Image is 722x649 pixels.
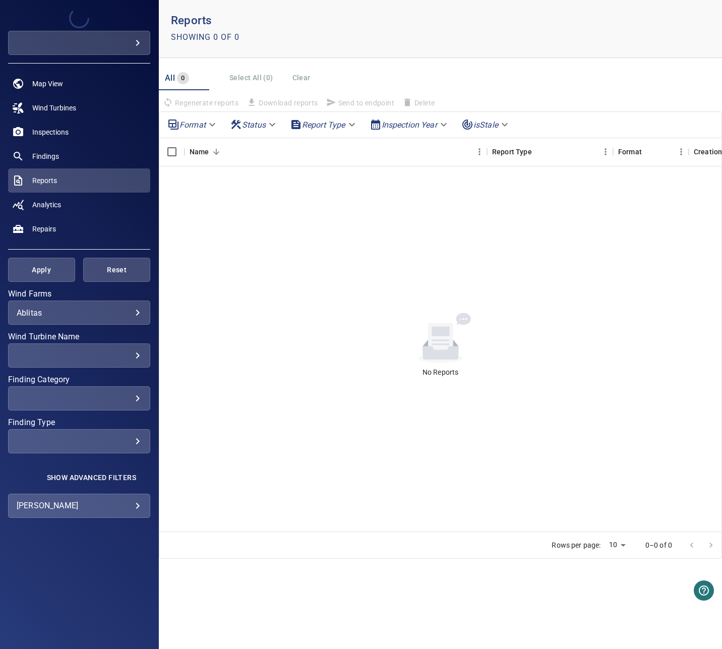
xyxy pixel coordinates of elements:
[645,540,672,550] p: 0–0 of 0
[8,72,150,96] a: map noActive
[209,145,223,159] button: Sort
[190,138,209,166] div: Name
[8,343,150,368] div: Wind Turbine Name
[96,264,138,276] span: Reset
[8,429,150,453] div: Finding Type
[8,193,150,217] a: analytics noActive
[8,376,150,384] label: Finding Category
[171,12,440,29] p: Reports
[605,538,629,552] div: 10
[17,308,142,318] div: Ablitas
[492,138,532,166] div: Report Type
[682,537,720,553] nav: pagination navigation
[8,419,150,427] label: Finding Type
[163,116,222,134] div: Format
[32,175,57,186] span: Reports
[8,301,150,325] div: Wind Farms
[8,120,150,144] a: inspections noActive
[8,168,150,193] a: reports active
[674,144,689,159] button: Menu
[171,31,239,43] p: Showing 0 of 0
[473,120,498,130] em: isStale
[21,264,63,276] span: Apply
[457,116,514,134] div: isStale
[17,498,142,514] div: [PERSON_NAME]
[179,120,206,130] em: Format
[32,224,56,234] span: Repairs
[8,217,150,241] a: repairs noActive
[32,200,61,210] span: Analytics
[598,144,613,159] button: Menu
[613,138,689,166] div: Format
[242,120,266,130] em: Status
[41,469,142,486] button: Show Advanced Filters
[83,258,150,282] button: Reset
[642,145,656,159] button: Sort
[366,116,453,134] div: Inspection Year
[32,103,76,113] span: Wind Turbines
[382,120,437,130] em: Inspection Year
[32,127,69,137] span: Inspections
[8,386,150,410] div: Finding Category
[8,333,150,341] label: Wind Turbine Name
[177,73,189,84] span: 0
[8,96,150,120] a: windturbines noActive
[8,290,150,298] label: Wind Farms
[32,151,59,161] span: Findings
[8,31,150,55] div: galventus
[532,145,546,159] button: Sort
[47,474,136,482] span: Show Advanced Filters
[472,144,487,159] button: Menu
[165,73,175,83] span: All
[423,367,459,377] div: No Reports
[32,79,63,89] span: Map View
[487,138,613,166] div: Report Type
[286,116,362,134] div: Report Type
[226,116,282,134] div: Status
[8,144,150,168] a: findings noActive
[552,540,600,550] p: Rows per page:
[185,138,487,166] div: Name
[618,138,642,166] div: Format
[302,120,345,130] em: Report Type
[8,258,75,282] button: Apply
